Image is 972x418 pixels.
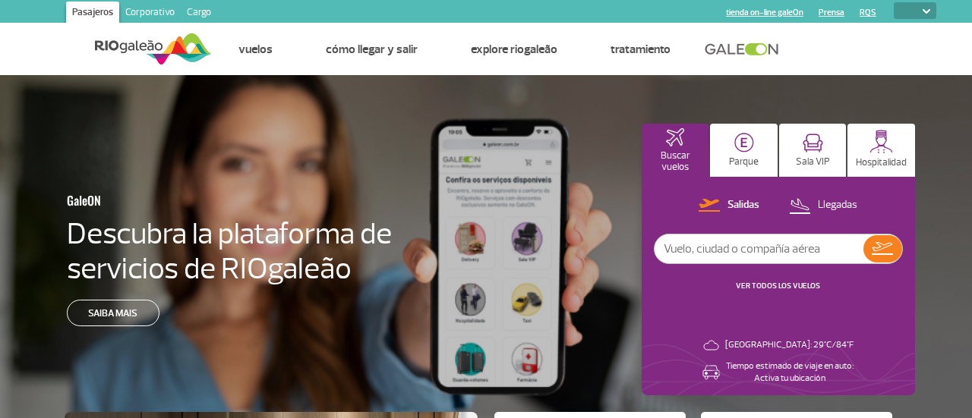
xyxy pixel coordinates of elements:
p: Tiempo estimado de viaje en auto: Activa tu ubicación [726,360,854,385]
a: Tratamiento [611,42,671,57]
p: Buscar vuelos [649,150,702,173]
h4: Descubra la plataforma de servicios de RIOgaleão [67,216,395,286]
p: Parque [729,156,759,168]
a: Vuelos [238,42,273,57]
a: Pasajeros [66,2,119,26]
p: Llegadas [818,198,857,212]
button: Buscar vuelos [642,124,709,177]
img: airplaneHomeActive.svg [666,128,684,146]
a: Prensa [819,8,844,17]
a: Explore RIOgaleão [471,42,557,57]
button: VER TODOS LOS VUELOS [731,280,825,292]
img: hospitality.svg [869,130,893,153]
a: RQS [860,8,876,17]
input: Vuelo, ciudad o compañía aérea [655,234,863,263]
h3: GaleON [67,184,320,216]
button: Sala VIP [779,124,847,177]
button: Parque [710,124,778,177]
p: Salidas [727,198,759,212]
p: Hospitalidad [856,157,907,168]
button: Llegadas [784,196,862,215]
a: Cómo llegar y salir [326,42,418,57]
a: Corporativo [119,2,181,26]
button: Salidas [694,196,764,215]
button: Hospitalidad [847,124,915,177]
a: Saiba mais [67,300,159,326]
img: carParkingHome.svg [734,133,754,152]
img: vipRoom.svg [803,134,823,152]
p: Sala VIP [796,156,830,168]
p: [GEOGRAPHIC_DATA]: 29°C/84°F [725,339,854,351]
a: tienda on-line galeOn [726,8,803,17]
a: VER TODOS LOS VUELOS [736,281,820,291]
a: Cargo [181,2,217,26]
